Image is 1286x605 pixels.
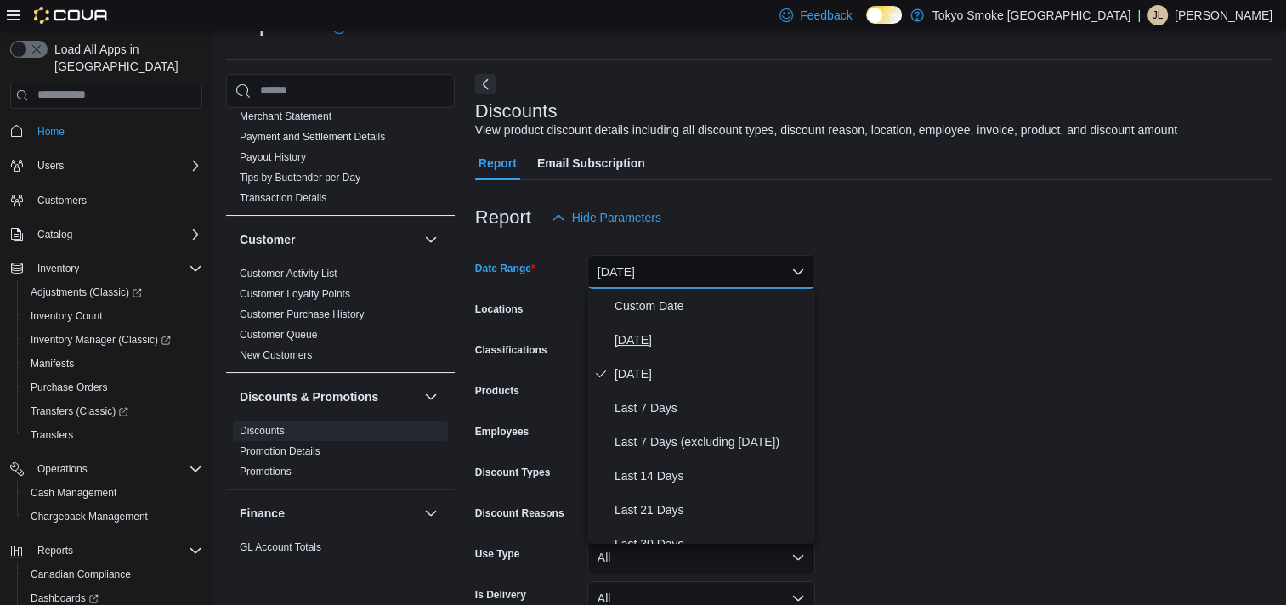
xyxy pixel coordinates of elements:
[24,401,135,421] a: Transfers (Classic)
[615,466,808,486] span: Last 14 Days
[587,289,815,544] div: Select listbox
[421,387,441,407] button: Discounts & Promotions
[31,224,79,245] button: Catalog
[240,110,331,123] span: Merchant Statement
[240,192,326,204] a: Transaction Details
[37,194,87,207] span: Customers
[17,352,209,376] button: Manifests
[475,262,535,275] label: Date Range
[24,425,80,445] a: Transfers
[31,510,148,523] span: Chargeback Management
[37,125,65,139] span: Home
[240,444,320,458] span: Promotion Details
[17,399,209,423] a: Transfers (Classic)
[932,5,1131,25] p: Tokyo Smoke [GEOGRAPHIC_DATA]
[37,262,79,275] span: Inventory
[240,191,326,205] span: Transaction Details
[545,201,668,235] button: Hide Parameters
[240,425,285,437] a: Discounts
[587,255,815,289] button: [DATE]
[48,41,202,75] span: Load All Apps in [GEOGRAPHIC_DATA]
[24,330,178,350] a: Inventory Manager (Classic)
[31,258,202,279] span: Inventory
[240,348,312,362] span: New Customers
[240,231,295,248] h3: Customer
[31,121,202,142] span: Home
[240,150,306,164] span: Payout History
[17,304,209,328] button: Inventory Count
[34,7,110,24] img: Cova
[615,398,808,418] span: Last 7 Days
[31,224,202,245] span: Catalog
[24,564,202,585] span: Canadian Compliance
[24,506,202,527] span: Chargeback Management
[31,459,202,479] span: Operations
[24,353,202,374] span: Manifests
[240,328,317,342] span: Customer Queue
[226,537,455,585] div: Finance
[240,445,320,457] a: Promotion Details
[24,377,115,398] a: Purchase Orders
[24,425,202,445] span: Transfers
[240,288,350,300] a: Customer Loyalty Points
[240,349,312,361] a: New Customers
[240,131,385,143] a: Payment and Settlement Details
[240,231,417,248] button: Customer
[421,503,441,523] button: Finance
[1153,5,1164,25] span: JL
[615,330,808,350] span: [DATE]
[31,428,73,442] span: Transfers
[240,541,321,553] a: GL Account Totals
[240,505,285,522] h3: Finance
[475,74,496,94] button: Next
[475,384,519,398] label: Products
[17,328,209,352] a: Inventory Manager (Classic)
[1137,5,1141,25] p: |
[866,24,867,25] span: Dark Mode
[24,282,149,302] a: Adjustments (Classic)
[17,563,209,586] button: Canadian Compliance
[31,540,202,561] span: Reports
[31,333,171,347] span: Inventory Manager (Classic)
[475,343,547,357] label: Classifications
[240,172,360,184] a: Tips by Budtender per Day
[475,547,519,561] label: Use Type
[31,286,142,299] span: Adjustments (Classic)
[475,425,529,438] label: Employees
[240,287,350,301] span: Customer Loyalty Points
[615,500,808,520] span: Last 21 Days
[24,282,202,302] span: Adjustments (Classic)
[866,6,902,24] input: Dark Mode
[240,388,417,405] button: Discounts & Promotions
[3,154,209,178] button: Users
[24,377,202,398] span: Purchase Orders
[24,353,81,374] a: Manifests
[800,7,852,24] span: Feedback
[31,258,86,279] button: Inventory
[1175,5,1272,25] p: [PERSON_NAME]
[31,486,116,500] span: Cash Management
[17,481,209,505] button: Cash Management
[475,506,564,520] label: Discount Reasons
[1147,5,1168,25] div: Jennifer Lamont
[479,146,517,180] span: Report
[226,421,455,489] div: Discounts & Promotions
[24,506,155,527] a: Chargeback Management
[240,308,365,321] span: Customer Purchase History
[615,296,808,316] span: Custom Date
[240,267,337,280] span: Customer Activity List
[587,540,815,574] button: All
[475,302,524,316] label: Locations
[24,483,123,503] a: Cash Management
[475,122,1177,139] div: View product discount details including all discount types, discount reason, location, employee, ...
[240,268,337,280] a: Customer Activity List
[3,539,209,563] button: Reports
[37,462,88,476] span: Operations
[24,306,202,326] span: Inventory Count
[615,364,808,384] span: [DATE]
[31,190,93,211] a: Customers
[226,263,455,372] div: Customer
[240,110,331,122] a: Merchant Statement
[31,357,74,370] span: Manifests
[240,388,378,405] h3: Discounts & Promotions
